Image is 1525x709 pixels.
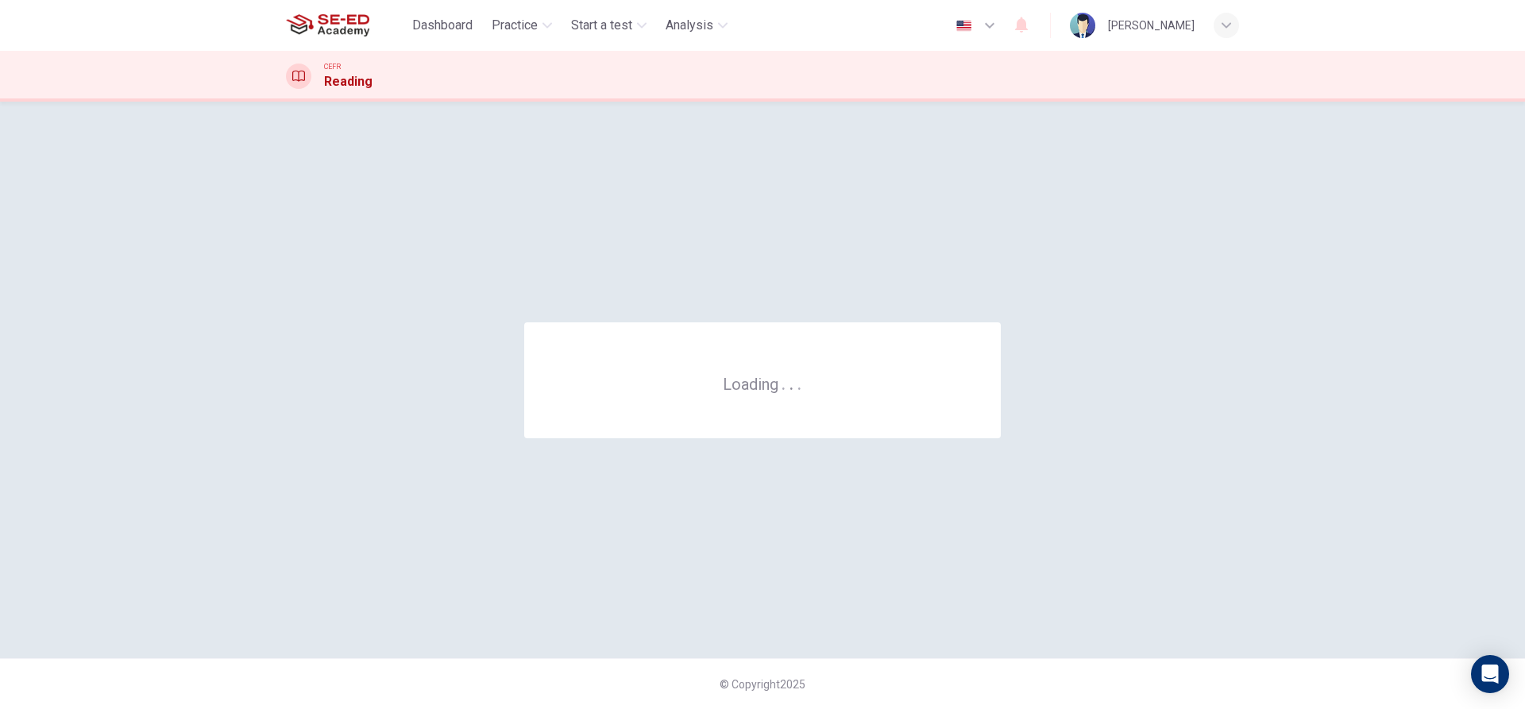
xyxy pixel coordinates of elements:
div: Open Intercom Messenger [1471,655,1509,693]
span: © Copyright 2025 [720,678,805,691]
img: Profile picture [1070,13,1095,38]
img: SE-ED Academy logo [286,10,369,41]
h1: Reading [324,72,373,91]
a: SE-ED Academy logo [286,10,406,41]
span: Start a test [571,16,632,35]
button: Dashboard [406,11,479,40]
span: CEFR [324,61,341,72]
h6: Loading [723,373,802,394]
div: [PERSON_NAME] [1108,16,1195,35]
button: Start a test [565,11,653,40]
h6: . [781,369,786,395]
span: Analysis [666,16,713,35]
h6: . [789,369,794,395]
button: Analysis [659,11,734,40]
span: Practice [492,16,538,35]
button: Practice [485,11,558,40]
img: en [954,20,974,32]
h6: . [797,369,802,395]
span: Dashboard [412,16,473,35]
